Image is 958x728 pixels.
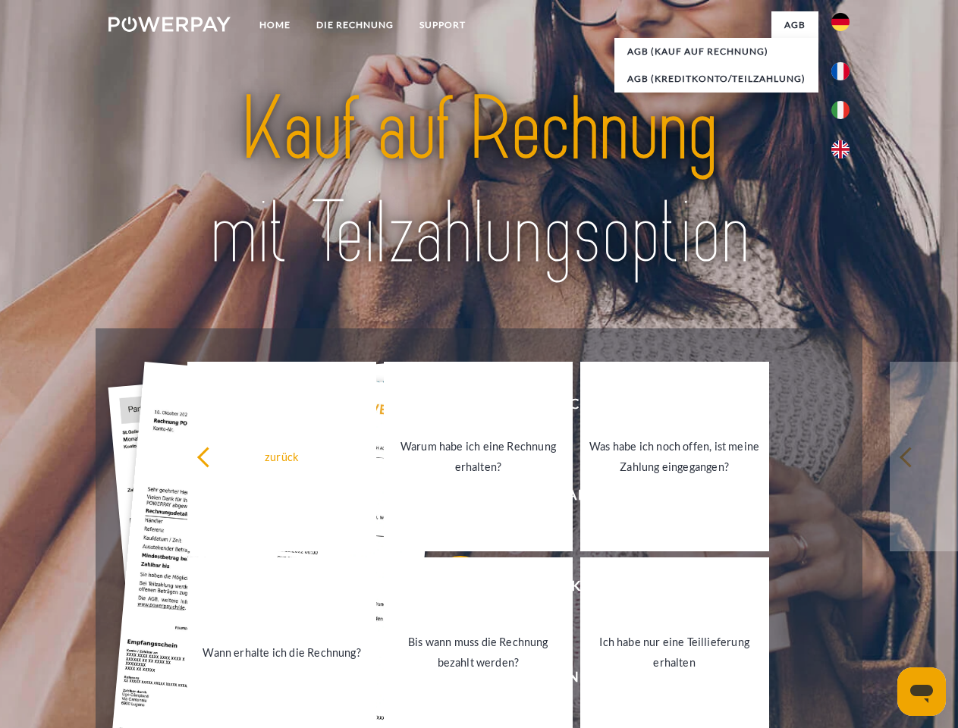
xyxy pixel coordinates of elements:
[897,667,946,716] iframe: Schaltfläche zum Öffnen des Messaging-Fensters
[247,11,303,39] a: Home
[831,62,850,80] img: fr
[831,13,850,31] img: de
[145,73,813,290] img: title-powerpay_de.svg
[108,17,231,32] img: logo-powerpay-white.svg
[614,38,818,65] a: AGB (Kauf auf Rechnung)
[580,362,769,551] a: Was habe ich noch offen, ist meine Zahlung eingegangen?
[831,140,850,158] img: en
[196,642,367,662] div: Wann erhalte ich die Rechnung?
[393,632,564,673] div: Bis wann muss die Rechnung bezahlt werden?
[303,11,407,39] a: DIE RECHNUNG
[196,446,367,466] div: zurück
[771,11,818,39] a: agb
[831,101,850,119] img: it
[589,436,760,477] div: Was habe ich noch offen, ist meine Zahlung eingegangen?
[614,65,818,93] a: AGB (Kreditkonto/Teilzahlung)
[407,11,479,39] a: SUPPORT
[589,632,760,673] div: Ich habe nur eine Teillieferung erhalten
[393,436,564,477] div: Warum habe ich eine Rechnung erhalten?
